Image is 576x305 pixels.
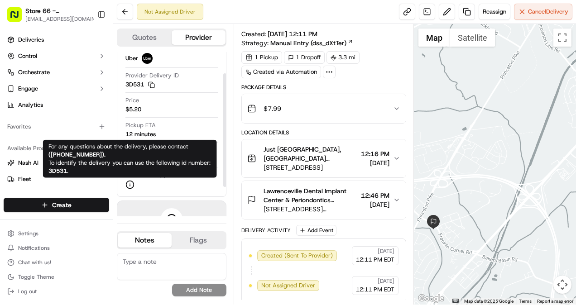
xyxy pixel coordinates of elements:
[64,152,110,160] a: Powered byPylon
[125,71,179,80] span: Provider Delivery ID
[9,132,16,139] div: 📗
[48,167,67,175] strong: 3D531
[4,156,109,170] button: Nash AI
[125,130,156,138] div: 12 minutes
[118,30,172,45] button: Quotes
[4,242,109,254] button: Notifications
[125,105,141,114] span: $5.20
[4,172,109,186] button: Fleet
[7,175,106,183] a: Fleet
[241,129,407,136] div: Location Details
[242,94,406,123] button: $7.99
[172,233,226,248] button: Flags
[264,163,358,172] span: [STREET_ADDRESS]
[4,49,109,63] button: Control
[25,15,102,23] button: [EMAIL_ADDRESS][DOMAIN_NAME]
[18,273,54,281] span: Toggle Theme
[361,200,389,209] span: [DATE]
[483,8,506,16] span: Reassign
[25,6,92,15] button: Store 66 - [GEOGRAPHIC_DATA], [GEOGRAPHIC_DATA] ([GEOGRAPHIC_DATA]) (Just Salad)
[125,121,156,129] span: Pickup ETA
[125,54,138,62] span: Uber
[242,181,406,219] button: Lawrenceville Dental Implant Center & Periondontics [PERSON_NAME][STREET_ADDRESS][PERSON_NAME]12:...
[125,96,139,105] span: Price
[18,68,50,76] span: Orchestrate
[270,38,346,48] span: Manual Entry (dss_dXtTer)
[241,38,353,48] div: Strategy:
[52,200,72,210] span: Create
[5,127,73,143] a: 📗Knowledge Base
[416,293,446,305] a: Open this area in Google Maps (opens a new window)
[416,293,446,305] img: Google
[378,248,394,255] span: [DATE]
[31,86,149,95] div: Start new chat
[4,227,109,240] button: Settings
[24,58,163,67] input: Got a question? Start typing here...
[519,299,532,304] a: Terms (opens in new tab)
[4,141,109,156] div: Available Products
[9,36,165,50] p: Welcome 👋
[18,230,38,237] span: Settings
[4,198,109,212] button: Create
[326,51,360,64] div: 3.3 mi
[241,66,321,78] a: Created via Automation
[264,145,358,163] span: Just [GEOGRAPHIC_DATA], [GEOGRAPHIC_DATA] ([GEOGRAPHIC_DATA])
[241,51,282,64] div: 1 Pickup
[4,4,94,25] button: Store 66 - [GEOGRAPHIC_DATA], [GEOGRAPHIC_DATA] ([GEOGRAPHIC_DATA]) (Just Salad)[EMAIL_ADDRESS][D...
[48,151,106,158] strong: ( [PHONE_NUMBER] ).
[378,277,394,285] span: [DATE]
[537,299,573,304] a: Report a map error
[261,281,315,290] span: Not Assigned Driver
[4,271,109,283] button: Toggle Theme
[4,98,109,112] a: Analytics
[18,101,43,109] span: Analytics
[4,119,109,134] div: Favorites
[241,84,407,91] div: Package Details
[270,38,353,48] a: Manual Entry (dss_dXtTer)
[73,127,149,143] a: 💻API Documentation
[18,159,38,167] span: Nash AI
[48,143,211,175] span: For any questions about the delivery, please contact To identify the delivery you can use the fol...
[18,36,44,44] span: Deliveries
[4,81,109,96] button: Engage
[18,288,37,295] span: Log out
[361,191,389,200] span: 12:46 PM
[154,89,165,100] button: Start new chat
[18,175,31,183] span: Fleet
[268,30,317,38] span: [DATE] 12:11 PM
[18,85,38,93] span: Engage
[90,153,110,160] span: Pylon
[241,227,291,234] div: Delivery Activity
[18,131,69,140] span: Knowledge Base
[296,225,336,236] button: Add Event
[361,149,389,158] span: 12:16 PM
[86,131,145,140] span: API Documentation
[356,256,394,264] span: 12:11 PM EDT
[241,29,317,38] span: Created:
[18,52,37,60] span: Control
[18,259,51,266] span: Chat with us!
[553,276,571,294] button: Map camera controls
[418,29,450,47] button: Show street map
[528,8,568,16] span: Cancel Delivery
[7,159,106,167] a: Nash AI
[18,244,50,252] span: Notifications
[4,33,109,47] a: Deliveries
[450,29,495,47] button: Show satellite imagery
[452,299,459,303] button: Keyboard shortcuts
[464,299,514,304] span: Map data ©2025 Google
[172,30,226,45] button: Provider
[553,29,571,47] button: Toggle fullscreen view
[361,158,389,167] span: [DATE]
[264,186,358,205] span: Lawrenceville Dental Implant Center & Periondontics [PERSON_NAME]
[261,252,333,260] span: Created (Sent To Provider)
[31,95,115,102] div: We're available if you need us!
[264,205,358,214] span: [STREET_ADDRESS][PERSON_NAME]
[264,104,281,113] span: $7.99
[4,65,109,80] button: Orchestrate
[479,4,510,20] button: Reassign
[242,139,406,177] button: Just [GEOGRAPHIC_DATA], [GEOGRAPHIC_DATA] ([GEOGRAPHIC_DATA])[STREET_ADDRESS]12:16 PM[DATE]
